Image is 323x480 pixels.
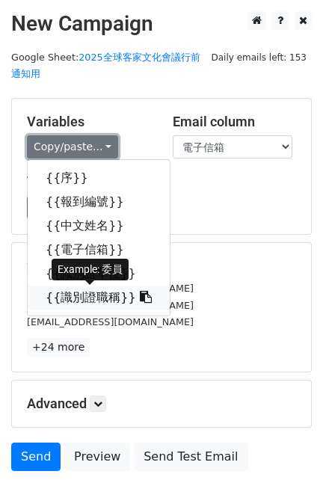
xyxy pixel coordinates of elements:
[27,338,90,357] a: +24 more
[52,259,129,280] div: Example: 委員
[206,52,312,63] a: Daily emails left: 153
[11,52,200,80] a: 2025全球客家文化會議行前通知用
[27,396,296,412] h5: Advanced
[11,52,200,80] small: Google Sheet:
[248,408,323,480] iframe: Chat Widget
[64,443,130,471] a: Preview
[27,283,194,294] small: [EMAIL_ADDRESS][DOMAIN_NAME]
[27,300,194,311] small: [EMAIL_ADDRESS][DOMAIN_NAME]
[173,114,296,130] h5: Email column
[27,114,150,130] h5: Variables
[27,316,194,327] small: [EMAIL_ADDRESS][DOMAIN_NAME]
[28,238,170,262] a: {{電子信箱}}
[28,286,170,310] a: {{識別證職稱}}
[248,408,323,480] div: 聊天小工具
[28,262,170,286] a: {{識別證單位}}
[11,11,312,37] h2: New Campaign
[28,214,170,238] a: {{中文姓名}}
[206,49,312,66] span: Daily emails left: 153
[28,166,170,190] a: {{序}}
[27,135,118,159] a: Copy/paste...
[28,190,170,214] a: {{報到編號}}
[11,443,61,471] a: Send
[134,443,247,471] a: Send Test Email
